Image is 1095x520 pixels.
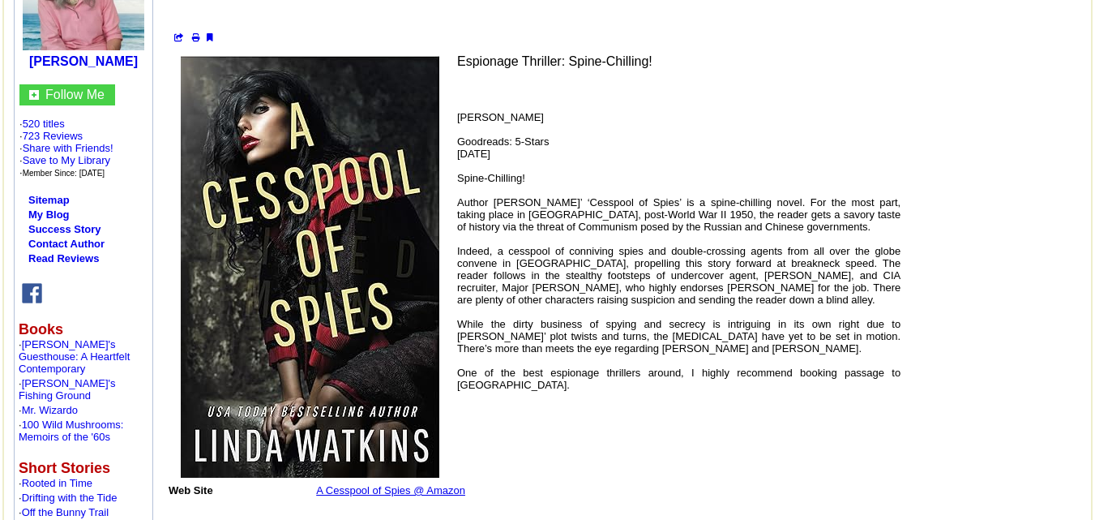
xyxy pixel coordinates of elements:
font: Web Site [169,484,213,496]
font: Espionage Thriller: Spine-Chilling! [457,54,652,68]
b: Short Stories [19,460,110,476]
a: Rooted in Time [22,477,92,489]
a: Off the Bunny Trail [22,506,109,518]
b: Books [19,321,63,337]
a: 723 Reviews [23,130,83,142]
a: 100 Wild Mushrooms: Memoirs of the '60s [19,419,123,443]
font: · [19,338,130,375]
a: Follow Me [45,88,105,101]
font: · [19,419,123,443]
font: [PERSON_NAME] Goodreads: 5-Stars [DATE] Spine-Chilling! Author [PERSON_NAME]’ ‘Cesspool of Spies’... [457,111,900,391]
a: Mr. Wizardo [22,404,78,416]
a: [PERSON_NAME] [29,54,138,68]
font: · [19,377,116,402]
a: Share with Friends! [23,142,113,154]
a: Read Reviews [28,252,99,264]
a: [PERSON_NAME]'s Guesthouse: A Heartfelt Contemporary [19,338,130,375]
font: Member Since: [DATE] [23,169,105,178]
font: · [19,477,92,489]
a: Contact Author [28,238,105,250]
a: Save to My Library [23,154,110,166]
a: Drifting with the Tide [22,492,118,504]
img: fb.png [22,283,42,303]
a: [PERSON_NAME]'s Fishing Ground [19,377,116,402]
font: · [19,506,109,518]
a: Sitemap [28,194,70,206]
font: · · · [19,142,113,178]
iframe: fb:like Facebook Social Plugin [174,2,539,19]
font: · [19,404,78,416]
a: A Cesspool of Spies @ Amazon [316,484,465,496]
img: gc.jpg [29,90,39,100]
img: 84379.jpg [181,54,445,478]
a: Success Story [28,223,101,235]
a: My Blog [28,208,70,221]
font: · · [19,118,113,178]
font: · [19,492,117,504]
a: 520 titles [23,118,65,130]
